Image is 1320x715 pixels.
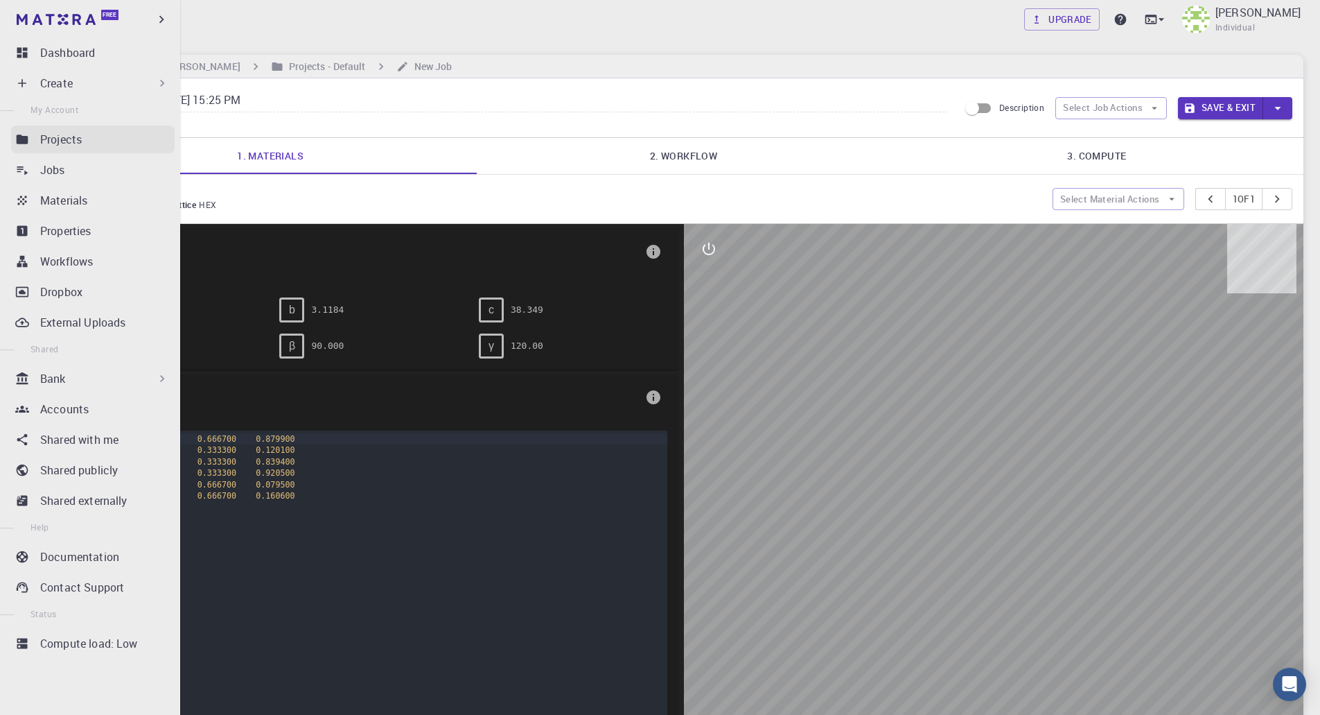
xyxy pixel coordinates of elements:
pre: 38.349 [511,298,543,322]
span: β [289,340,295,352]
span: Help [30,522,49,533]
span: b [289,304,295,316]
p: [PERSON_NAME] [1215,4,1301,21]
a: Upgrade [1024,8,1100,31]
span: Description [999,102,1044,113]
span: 0.666700 [197,480,236,490]
p: Create [40,75,73,92]
a: Shared publicly [11,456,175,484]
a: Projects [11,126,175,153]
p: Compute load: Low [40,635,138,652]
span: Shared [30,343,58,354]
img: Lijue Chen [1182,6,1210,33]
p: Accounts [40,401,89,417]
a: 3. Compute [890,138,1303,174]
span: HEX [80,263,640,275]
a: Workflows [11,248,175,275]
span: 0.333300 [197,468,236,478]
a: Properties [11,217,175,245]
p: Contact Support [40,579,124,596]
span: 0.666700 [197,434,236,444]
span: 0.120100 [256,445,294,455]
span: Individual [1215,21,1255,35]
div: pager [1195,188,1293,210]
h6: New Job [409,59,452,74]
p: Workflows [40,253,93,270]
p: Dashboard [40,44,95,61]
span: 0.879900 [256,434,294,444]
pre: 90.000 [311,334,344,358]
div: Create [11,69,175,97]
span: Lattice [80,241,640,263]
p: Properties [40,223,91,239]
div: Open Intercom Messenger [1273,668,1306,701]
nav: breadcrumb [69,59,455,74]
span: 0.079500 [256,480,294,490]
span: HEX [199,199,222,210]
span: 0.160600 [256,491,294,501]
a: 2. Workflow [477,138,890,174]
button: Save & Exit [1178,97,1263,119]
button: info [640,384,667,411]
div: Bank [11,365,175,393]
button: info [640,238,667,266]
span: 0.920500 [256,468,294,478]
a: External Uploads [11,309,175,336]
span: c [489,304,494,316]
h6: Projects - Default [283,59,366,74]
p: Shared with me [40,431,118,448]
a: Compute load: Low [11,630,175,657]
button: Select Material Actions [1053,188,1184,210]
p: Shared externally [40,492,127,509]
a: Shared externally [11,487,175,515]
a: Shared with me [11,426,175,454]
a: 1. Materials [64,138,477,174]
span: 0.333300 [197,457,236,467]
pre: 120.00 [511,334,543,358]
span: Support [30,10,80,22]
p: Jobs [40,162,65,178]
p: Shared publicly [40,462,118,479]
p: MoS2 (clone) [110,186,1041,198]
a: Materials [11,187,175,214]
span: 0.666700 [197,491,236,501]
span: Status [30,608,56,619]
span: lattice [172,199,199,210]
a: Dashboard [11,39,175,67]
span: Basis [80,386,640,408]
a: Contact Support [11,574,175,601]
a: Dropbox [11,278,175,306]
img: logo [17,14,96,25]
p: External Uploads [40,314,125,331]
span: 0.333300 [197,445,236,455]
a: Jobs [11,156,175,184]
span: γ [489,340,494,352]
span: 0.839400 [256,457,294,467]
button: 1of1 [1225,188,1263,210]
button: Select Job Actions [1055,97,1167,119]
span: My Account [30,104,78,115]
p: Dropbox [40,284,82,300]
a: Documentation [11,543,175,571]
p: Materials [40,192,87,209]
a: Accounts [11,395,175,423]
p: Bank [40,370,66,387]
p: Projects [40,131,82,148]
p: Documentation [40,549,119,565]
pre: 3.1184 [311,298,344,322]
h6: [PERSON_NAME] [159,59,240,74]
